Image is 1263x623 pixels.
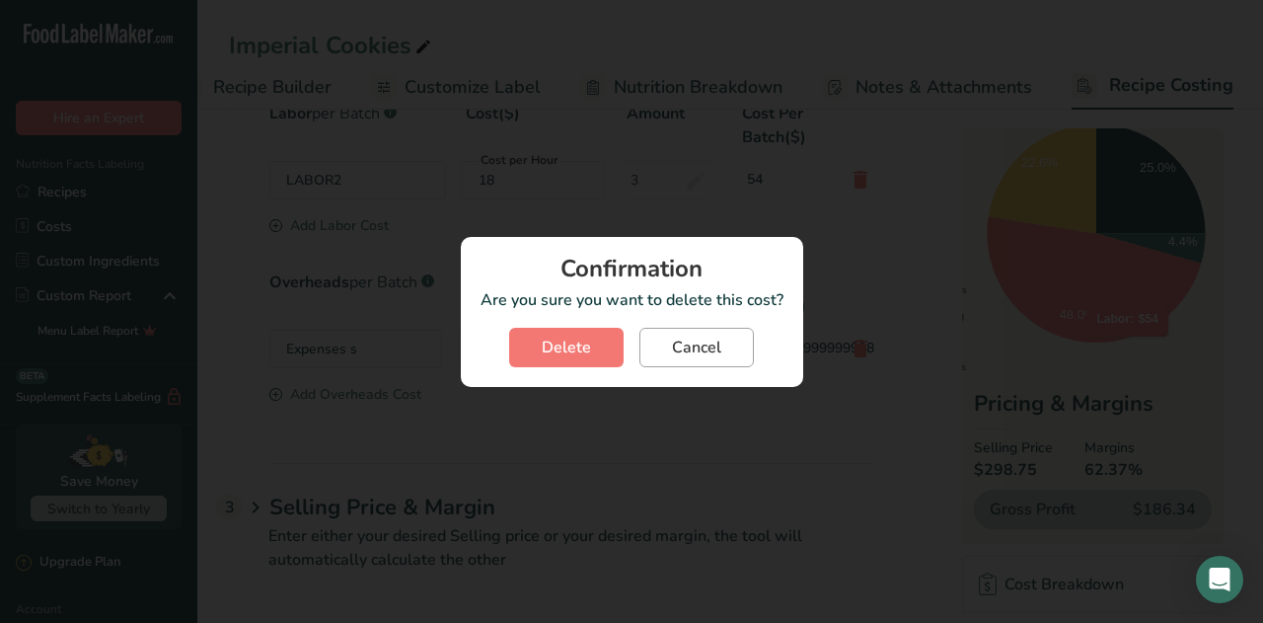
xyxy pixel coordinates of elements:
button: Cancel [639,328,754,367]
div: Open Intercom Messenger [1196,556,1243,603]
p: Are you sure you want to delete this cost? [481,288,783,312]
button: Delete [509,328,624,367]
span: Cancel [672,336,721,359]
div: Confirmation [481,257,783,280]
span: Delete [542,336,591,359]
